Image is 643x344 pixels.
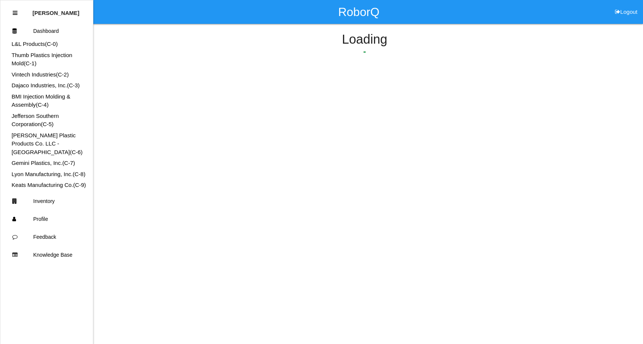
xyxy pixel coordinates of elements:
[12,132,82,155] a: [PERSON_NAME] Plastic Products Co. LLC - [GEOGRAPHIC_DATA](C-6)
[12,93,71,108] a: BMI Injection Molding & Assembly(C-4)
[0,181,93,190] div: Keats Manufacturing Co.'s Dashboard
[13,4,18,22] div: Close
[0,159,93,168] div: Gemini Plastics, Inc.'s Dashboard
[12,52,72,67] a: Thumb Plastics Injection Mold(C-1)
[0,131,93,157] div: Wright Plastic Products Co. LLC - Sheridan's Dashboard
[12,160,75,166] a: Gemini Plastics, Inc.(C-7)
[0,81,93,90] div: Dajaco Industries, Inc.'s Dashboard
[12,171,85,177] a: Lyon Manufacturing, Inc.(C-8)
[0,22,93,40] a: Dashboard
[32,4,79,16] p: Kim Osborn
[0,170,93,179] div: Lyon Manufacturing, Inc.'s Dashboard
[0,192,93,210] a: Inventory
[0,246,93,264] a: Knowledge Base
[0,112,93,129] div: Jefferson Southern Corporation's Dashboard
[12,41,58,47] a: L&L Products(C-0)
[0,228,93,246] a: Feedback
[12,82,80,88] a: Dajaco Industries, Inc.(C-3)
[0,51,93,68] div: Thumb Plastics Injection Mold's Dashboard
[0,40,93,49] div: L&L Products's Dashboard
[112,32,617,47] h4: Loading
[12,113,59,128] a: Jefferson Southern Corporation(C-5)
[12,71,69,78] a: Vintech Industries(C-2)
[0,93,93,109] div: BMI Injection Molding & Assembly's Dashboard
[0,71,93,79] div: Vintech Industries's Dashboard
[12,182,86,188] a: Keats Manufacturing Co.(C-9)
[0,210,93,228] a: Profile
